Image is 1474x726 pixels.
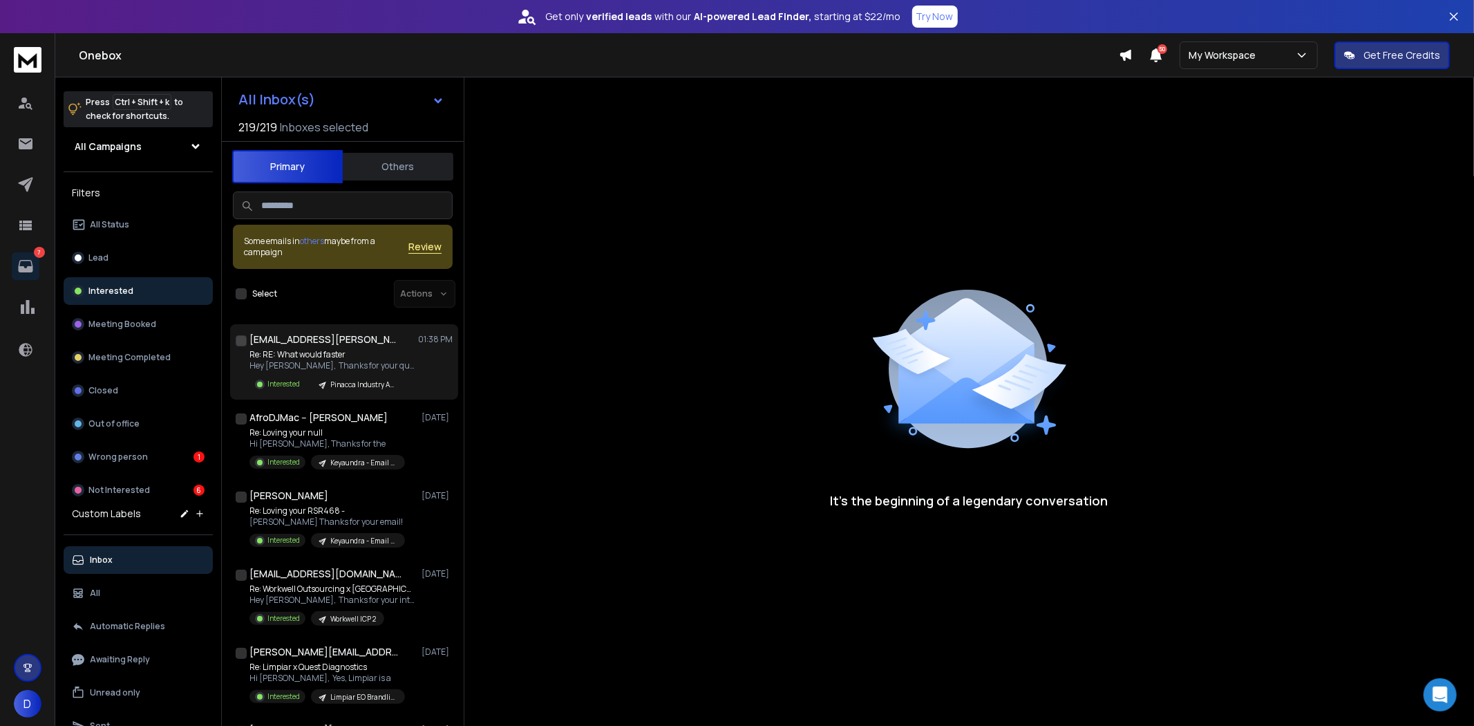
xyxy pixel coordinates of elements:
[912,6,958,28] button: Try Now
[113,94,171,110] span: Ctrl + Shift + k
[1158,44,1167,54] span: 50
[232,150,343,183] button: Primary
[249,595,415,606] p: Hey [PERSON_NAME], Thanks for your interest.
[75,140,142,153] h1: All Campaigns
[88,452,148,463] p: Wrong person
[64,244,213,272] button: Lead
[90,621,165,632] p: Automatic Replies
[422,646,453,658] p: [DATE]
[88,418,140,429] p: Out of office
[64,613,213,640] button: Automatic Replies
[64,344,213,371] button: Meeting Completed
[300,235,324,247] span: others
[64,133,213,160] button: All Campaigns
[587,10,652,24] strong: verified leads
[343,151,453,182] button: Others
[90,219,129,230] p: All Status
[79,47,1119,64] h1: Onebox
[267,457,300,467] p: Interested
[88,252,108,263] p: Lead
[88,352,171,363] p: Meeting Completed
[1334,41,1450,69] button: Get Free Credits
[90,555,113,566] p: Inbox
[408,240,442,254] button: Review
[90,588,100,599] p: All
[64,410,213,438] button: Out of office
[422,490,453,501] p: [DATE]
[64,183,213,203] h3: Filters
[916,10,954,24] p: Try Now
[249,516,405,528] p: [PERSON_NAME] Thanks for your email!
[695,10,812,24] strong: AI-powered Lead Finder,
[249,645,401,659] h1: [PERSON_NAME][EMAIL_ADDRESS][PERSON_NAME][DOMAIN_NAME]
[249,584,415,595] p: Re: Workwell Outsourcing x [GEOGRAPHIC_DATA]
[249,411,388,425] h1: AfroDJMac -- [PERSON_NAME]
[267,691,300,702] p: Interested
[193,452,205,463] div: 1
[831,491,1108,510] p: It’s the beginning of a legendary conversation
[330,614,376,624] p: Workwell ICP 2
[330,692,397,702] p: Limpiar EO Brandlist/Offers Campaign
[193,485,205,496] div: 6
[249,673,405,684] p: Hi [PERSON_NAME], Yes, Limpiar is a
[267,379,300,389] p: Interested
[249,438,405,449] p: Hi [PERSON_NAME], Thanks for the
[34,247,45,258] p: 7
[64,476,213,504] button: Not Interested6
[90,654,150,665] p: Awaiting Reply
[280,119,368,136] h3: Inboxes selected
[249,333,401,346] h1: [EMAIL_ADDRESS][PERSON_NAME][DOMAIN_NAME]
[1424,678,1457,711] div: Open Intercom Messenger
[64,546,213,574] button: Inbox
[422,568,453,579] p: [DATE]
[249,567,401,581] h1: [EMAIL_ADDRESS][DOMAIN_NAME]
[249,505,405,516] p: Re: Loving your RSR468 -
[1189,48,1261,62] p: My Workspace
[72,507,141,521] h3: Custom Labels
[330,458,397,468] p: Keyaundra - Email Outreach
[12,252,39,280] a: 7
[418,334,453,345] p: 01:38 PM
[267,613,300,624] p: Interested
[249,662,405,673] p: Re: Limpiar x Quest Diagnostics
[422,412,453,423] p: [DATE]
[64,211,213,239] button: All Status
[64,579,213,607] button: All
[64,646,213,673] button: Awaiting Reply
[546,10,901,24] p: Get only with our starting at $22/mo
[88,286,133,297] p: Interested
[64,277,213,305] button: Interested
[249,360,415,371] p: Hey [PERSON_NAME], Thanks for your question.
[238,93,315,106] h1: All Inbox(s)
[88,485,150,496] p: Not Interested
[64,310,213,338] button: Meeting Booked
[249,349,415,360] p: Re: RE: What would faster
[14,690,41,718] button: D
[64,443,213,471] button: Wrong person1
[90,687,140,698] p: Unread only
[227,86,455,113] button: All Inbox(s)
[252,288,277,299] label: Select
[88,385,118,396] p: Closed
[249,427,405,438] p: Re: Loving your null
[64,377,213,404] button: Closed
[64,679,213,707] button: Unread only
[1363,48,1440,62] p: Get Free Credits
[14,47,41,73] img: logo
[330,380,397,390] p: Pinacca Industry Agnostic
[267,535,300,546] p: Interested
[244,236,408,258] div: Some emails in maybe from a campaign
[330,536,397,546] p: Keyaundra - Email Outreach
[249,489,328,503] h1: [PERSON_NAME]
[238,119,277,136] span: 219 / 219
[88,319,156,330] p: Meeting Booked
[86,95,183,123] p: Press to check for shortcuts.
